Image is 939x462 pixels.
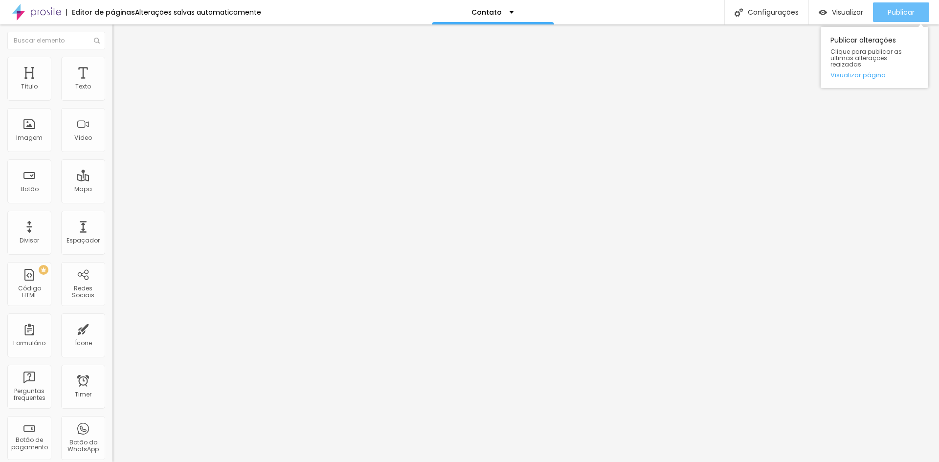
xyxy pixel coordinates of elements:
img: Icone [735,8,743,17]
button: Publicar [873,2,929,22]
a: Visualizar página [830,72,918,78]
img: Icone [94,38,100,44]
div: Publicar alterações [821,27,928,88]
p: Contato [471,9,502,16]
div: Botão de pagamento [10,437,48,451]
button: Visualizar [809,2,873,22]
span: Publicar [888,8,915,16]
div: Ícone [75,340,92,347]
input: Buscar elemento [7,32,105,49]
div: Divisor [20,237,39,244]
div: Espaçador [67,237,100,244]
span: Clique para publicar as ultimas alterações reaizadas [830,48,918,68]
img: view-1.svg [819,8,827,17]
div: Perguntas frequentes [10,388,48,402]
div: Título [21,83,38,90]
div: Vídeo [74,134,92,141]
div: Código HTML [10,285,48,299]
div: Alterações salvas automaticamente [135,9,261,16]
div: Formulário [13,340,45,347]
span: Visualizar [832,8,863,16]
iframe: Editor [112,24,939,462]
div: Editor de páginas [66,9,135,16]
div: Texto [75,83,91,90]
div: Botão do WhatsApp [64,439,102,453]
div: Timer [75,391,91,398]
div: Botão [21,186,39,193]
div: Mapa [74,186,92,193]
div: Redes Sociais [64,285,102,299]
div: Imagem [16,134,43,141]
